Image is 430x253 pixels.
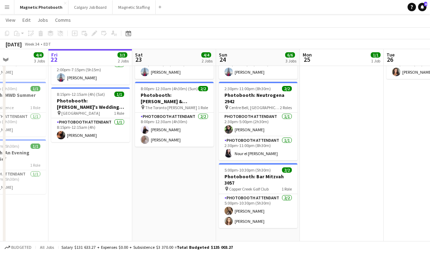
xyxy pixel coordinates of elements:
[135,55,214,79] app-card-role: Photobooth Attendant1/12:00pm-7:15pm (5h15m)[PERSON_NAME]
[371,58,380,64] div: 1 Job
[285,52,295,58] span: 6/6
[302,55,312,64] span: 25
[385,55,395,64] span: 26
[418,3,426,11] a: 4
[135,113,214,147] app-card-role: Photobooth Attendant2/28:00pm-12:30am (4h30m)[PERSON_NAME][PERSON_NAME]
[51,98,130,110] h3: Photobooth: [PERSON_NAME]'s Wedding 2686
[218,55,227,64] span: 24
[135,92,214,105] h3: Photobooth: [PERSON_NAME] & [PERSON_NAME]'s Wedding 2955
[219,137,297,160] app-card-role: Photobooth Attendant1/12:30pm-11:00pm (8h30m)Nour el [PERSON_NAME]
[224,167,271,173] span: 5:00pm-10:30pm (5h30m)
[118,58,129,64] div: 2 Jobs
[11,245,32,250] span: Budgeted
[55,17,71,23] span: Comms
[52,15,74,25] a: Comms
[43,41,51,47] div: EDT
[135,52,143,58] span: Sat
[202,58,213,64] div: 2 Jobs
[282,86,292,91] span: 2/2
[134,55,143,64] span: 23
[198,86,208,91] span: 2/2
[145,105,197,110] span: The Toronto [PERSON_NAME]
[285,58,296,64] div: 3 Jobs
[38,17,48,23] span: Jobs
[387,52,395,58] span: Tue
[50,55,58,64] span: 22
[117,52,127,58] span: 3/3
[6,17,15,23] span: View
[219,92,297,105] h3: Photobooth: Neutrogena 2942
[177,245,233,250] span: Total Budgeted $135 003.27
[30,162,40,168] span: 1 Role
[219,82,297,160] app-job-card: 2:30pm-11:00pm (8h30m)2/2Photobooth: Neutrogena 2942 Centre Bell, [GEOGRAPHIC_DATA]2 RolesPhotobo...
[23,41,41,47] span: Week 34
[113,0,156,14] button: Magnetic Staffing
[51,87,130,142] app-job-card: 8:15pm-12:15am (4h) (Sat)1/1Photobooth: [PERSON_NAME]'s Wedding 2686 [GEOGRAPHIC_DATA]1 RolePhoto...
[219,52,227,58] span: Sun
[201,52,211,58] span: 4/4
[61,111,100,116] span: [GEOGRAPHIC_DATA]
[14,0,68,14] button: Magnetic Photobooth
[4,244,33,251] button: Budgeted
[31,144,40,149] span: 1/1
[51,118,130,142] app-card-role: Photobooth Attendant1/18:15pm-12:15am (4h)[PERSON_NAME]
[35,15,51,25] a: Jobs
[282,167,292,173] span: 2/2
[3,15,18,25] a: View
[219,173,297,186] h3: Photobooth: Bar Mitzvah 3057
[371,52,381,58] span: 1/1
[282,186,292,192] span: 1 Role
[34,52,43,58] span: 4/4
[68,0,113,14] button: Calgary Job Board
[39,245,55,250] span: All jobs
[280,105,292,110] span: 2 Roles
[57,92,105,97] span: 8:15pm-12:15am (4h) (Sat)
[224,86,271,91] span: 2:30pm-11:00pm (8h30m)
[34,58,45,64] div: 3 Jobs
[30,105,40,110] span: 1 Role
[22,17,31,23] span: Edit
[219,113,297,137] app-card-role: Photobooth Attendant1/12:30pm-5:00pm (2h30m)[PERSON_NAME]
[229,186,269,192] span: Copper Creek Golf Club
[424,2,427,6] span: 4
[219,55,297,79] app-card-role: Photobooth Attendant1/11:00pm-5:30pm (4h30m)[PERSON_NAME]
[303,52,312,58] span: Mon
[114,92,124,97] span: 1/1
[51,52,58,58] span: Fri
[31,86,40,91] span: 1/1
[135,82,214,147] app-job-card: 8:00pm-12:30am (4h30m) (Sun)2/2Photobooth: [PERSON_NAME] & [PERSON_NAME]'s Wedding 2955 The Toron...
[198,105,208,110] span: 1 Role
[219,194,297,228] app-card-role: Photobooth Attendant2/25:00pm-10:30pm (5h30m)[PERSON_NAME][PERSON_NAME]
[51,61,130,85] app-card-role: Photobooth Attendant1/12:00pm-7:15pm (5h15m)[PERSON_NAME]
[61,245,233,250] div: Salary $131 633.27 + Expenses $0.00 + Subsistence $3 370.00 =
[6,41,22,48] div: [DATE]
[114,111,124,116] span: 1 Role
[219,163,297,228] app-job-card: 5:00pm-10:30pm (5h30m)2/2Photobooth: Bar Mitzvah 3057 Copper Creek Golf Club1 RolePhotobooth Atte...
[229,105,280,110] span: Centre Bell, [GEOGRAPHIC_DATA]
[20,15,33,25] a: Edit
[141,86,198,91] span: 8:00pm-12:30am (4h30m) (Sun)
